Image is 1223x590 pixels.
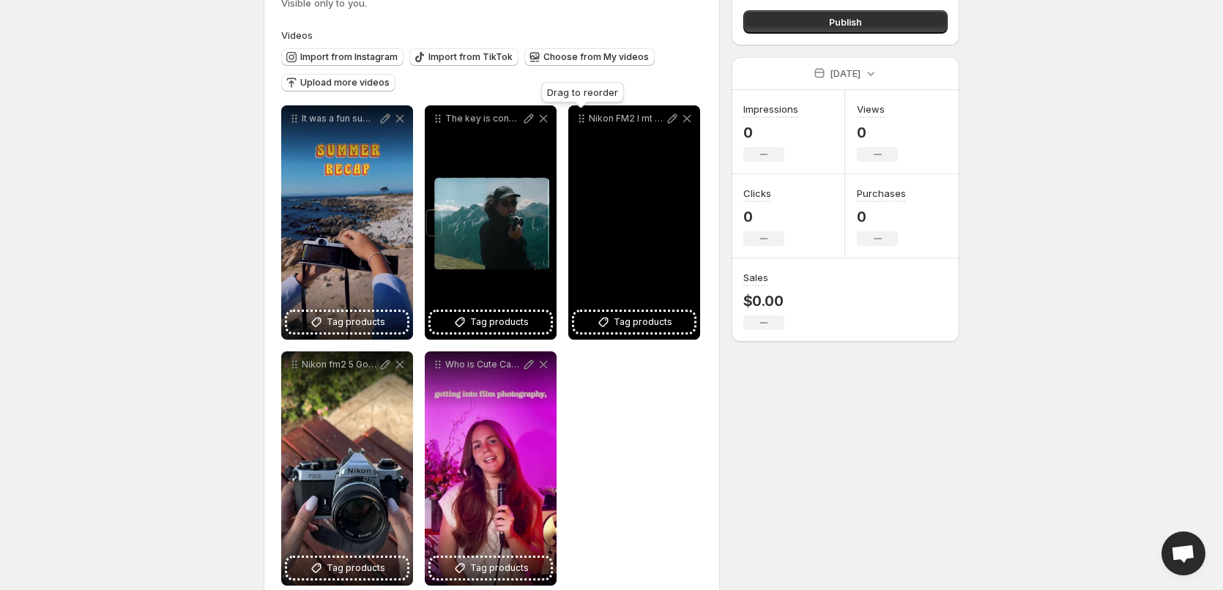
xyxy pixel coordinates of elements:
p: 0 [743,124,798,141]
h3: Clicks [743,186,771,201]
p: Nikon fm2 5 Good - - - - - Bad - - [302,359,378,370]
span: Publish [829,15,862,29]
p: Nikon FM2 l mt trong nhng my nh SLR Single-Lens Reflex ni ting ca Nikon c ra mt ln u vo nm 1982 y... [589,113,665,124]
h3: Views [857,102,885,116]
button: Choose from My videos [524,48,655,66]
p: It was a fun summer analogphotography filmphotography 35mm mediumformat filmisnotdead fotografian... [302,113,378,124]
button: Tag products [431,558,551,578]
button: Tag products [287,558,407,578]
h3: Purchases [857,186,906,201]
h3: Impressions [743,102,798,116]
div: The key is consistency filmphotography analogphotography photographer film filmisnotdeadTag products [425,105,557,340]
button: Import from Instagram [281,48,404,66]
button: Publish [743,10,948,34]
p: 0 [857,208,906,225]
div: Nikon fm2 5 Good - - - - - Bad - -Tag products [281,351,413,586]
p: 0 [857,124,898,141]
span: Tag products [327,561,385,575]
p: 0 [743,208,784,225]
span: Choose from My videos [543,51,649,63]
span: Import from Instagram [300,51,398,63]
button: Tag products [431,312,551,332]
h3: Sales [743,270,768,285]
button: Tag products [574,312,694,332]
button: Import from TikTok [409,48,518,66]
div: Nikon FM2 l mt trong nhng my nh SLR Single-Lens Reflex ni ting ca Nikon c ra mt ln u vo nm 1982 y... [568,105,700,340]
span: Tag products [470,561,529,575]
div: Who is Cute Camera Co If youre thinking about getting into film photography look no further We ar... [425,351,557,586]
p: The key is consistency filmphotography analogphotography photographer film filmisnotdead [445,113,521,124]
p: [DATE] [830,66,860,81]
span: Upload more videos [300,77,390,89]
span: Tag products [470,315,529,329]
p: Who is Cute Camera Co If youre thinking about getting into film photography look no further We ar... [445,359,521,370]
span: Import from TikTok [428,51,513,63]
span: Videos [281,29,313,41]
button: Tag products [287,312,407,332]
span: Tag products [614,315,672,329]
div: It was a fun summer analogphotography filmphotography 35mm mediumformat filmisnotdead fotografian... [281,105,413,340]
p: $0.00 [743,292,784,310]
a: Open chat [1161,531,1205,575]
span: Tag products [327,315,385,329]
button: Upload more videos [281,74,395,92]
